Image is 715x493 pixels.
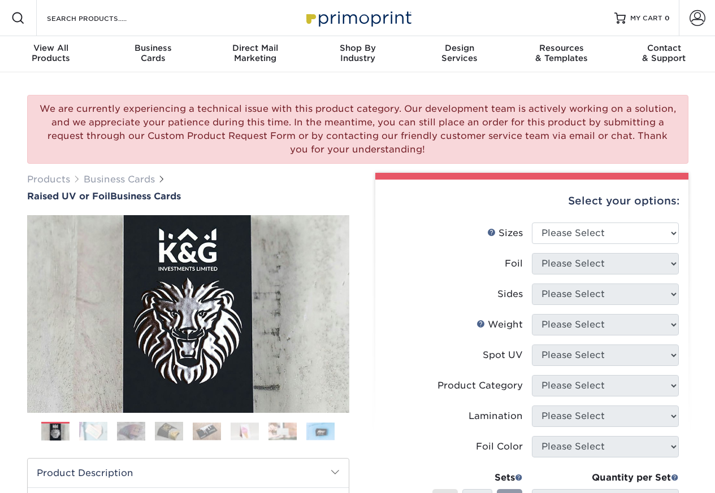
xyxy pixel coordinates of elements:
span: 0 [665,14,670,22]
img: Business Cards 01 [41,418,70,446]
span: Design [409,43,511,53]
div: Marketing [204,43,306,63]
img: Business Cards 04 [155,421,183,441]
div: & Templates [511,43,613,63]
img: Business Cards 03 [117,421,145,441]
img: Primoprint [301,6,414,30]
input: SEARCH PRODUCTS..... [46,11,156,25]
a: BusinessCards [102,36,205,72]
img: Business Cards 07 [268,422,297,440]
div: Sizes [487,226,523,240]
span: Business [102,43,205,53]
span: Direct Mail [204,43,306,53]
span: MY CART [630,14,662,23]
img: Business Cards 06 [231,422,259,440]
h1: Business Cards [27,191,349,202]
div: Sets [432,471,523,485]
a: Raised UV or FoilBusiness Cards [27,191,349,202]
span: Resources [511,43,613,53]
a: Direct MailMarketing [204,36,306,72]
div: Lamination [469,409,523,423]
div: Spot UV [483,348,523,362]
div: Product Category [437,379,523,392]
a: Shop ByIndustry [306,36,409,72]
a: Contact& Support [613,36,715,72]
div: Industry [306,43,409,63]
div: We are currently experiencing a technical issue with this product category. Our development team ... [27,95,688,164]
span: Contact [613,43,715,53]
div: Services [409,43,511,63]
h2: Product Description [28,459,349,487]
div: Foil [505,257,523,271]
span: Shop By [306,43,409,53]
a: Products [27,174,70,185]
img: Business Cards 05 [193,422,221,440]
div: Cards [102,43,205,63]
a: DesignServices [409,36,511,72]
div: Foil Color [476,440,523,453]
img: Business Cards 08 [306,422,335,440]
div: Select your options: [384,180,679,222]
img: Raised UV or Foil 01 [27,153,349,475]
div: & Support [613,43,715,63]
div: Sides [497,287,523,301]
img: Business Cards 02 [79,421,107,441]
div: Quantity per Set [532,471,679,485]
span: Raised UV or Foil [27,191,110,202]
div: Weight [476,318,523,331]
a: Resources& Templates [511,36,613,72]
a: Business Cards [84,174,155,185]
